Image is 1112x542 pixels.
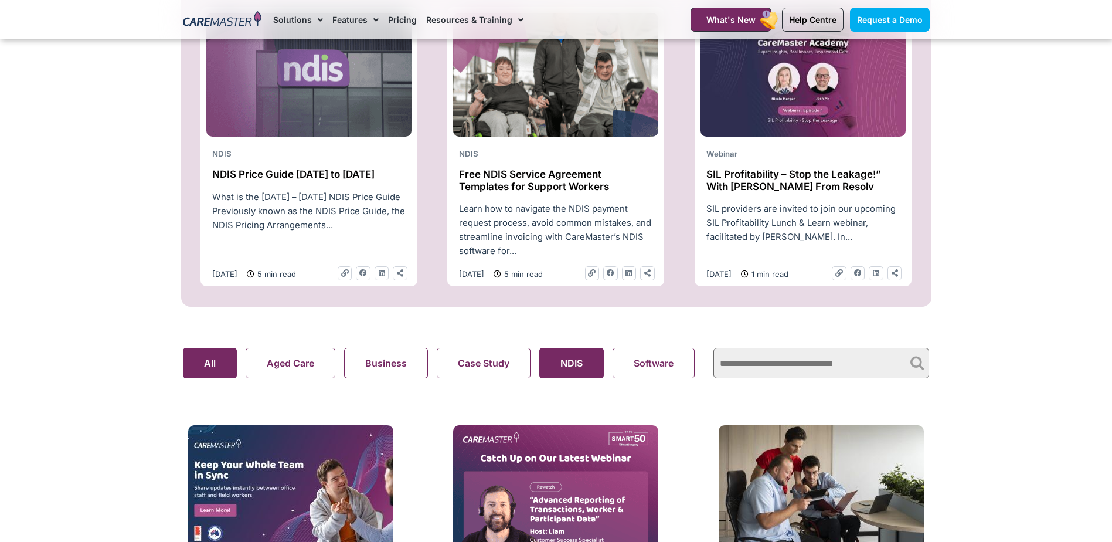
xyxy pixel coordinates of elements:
span: Request a Demo [857,15,923,25]
div: Learn how to navigate the NDIS payment request process, avoid common mistakes, and streamline inv... [453,202,658,258]
a: Request a Demo [850,8,930,32]
img: ndis-price-guide [206,13,412,137]
h2: Free NDIS Service Agreement Templates for Support Workers [459,168,652,192]
button: All [183,348,237,378]
span: 1 min read [749,267,788,280]
a: What's New [691,8,771,32]
img: CareMaster Logo [183,11,262,29]
button: Case Study [437,348,531,378]
p: What is the [DATE] – [DATE] NDIS Price Guide Previously known as the NDIS Price Guide, the NDIS P... [212,190,406,232]
button: Business [344,348,428,378]
span: What's New [706,15,756,25]
time: [DATE] [459,269,484,279]
a: Help Centre [782,8,844,32]
button: NDIS [539,348,604,378]
time: [DATE] [212,269,237,279]
h2: NDIS Price Guide [DATE] to [DATE] [212,168,406,180]
p: SIL providers are invited to join our upcoming SIL Profitability Lunch & Learn webinar, facilitat... [706,202,900,244]
span: 5 min read [254,267,296,280]
button: Software [613,348,695,378]
img: NDIS Provider challenges 1 [453,13,658,137]
img: youtube [700,13,906,137]
span: NDIS [459,149,478,158]
button: Aged Care [246,348,335,378]
span: 5 min read [501,267,543,280]
time: [DATE] [706,269,732,279]
h2: SIL Profitability – Stop the Leakage!” With [PERSON_NAME] From Resolv [706,168,900,192]
span: NDIS [212,149,232,158]
span: Help Centre [789,15,836,25]
span: Webinar [706,149,737,158]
